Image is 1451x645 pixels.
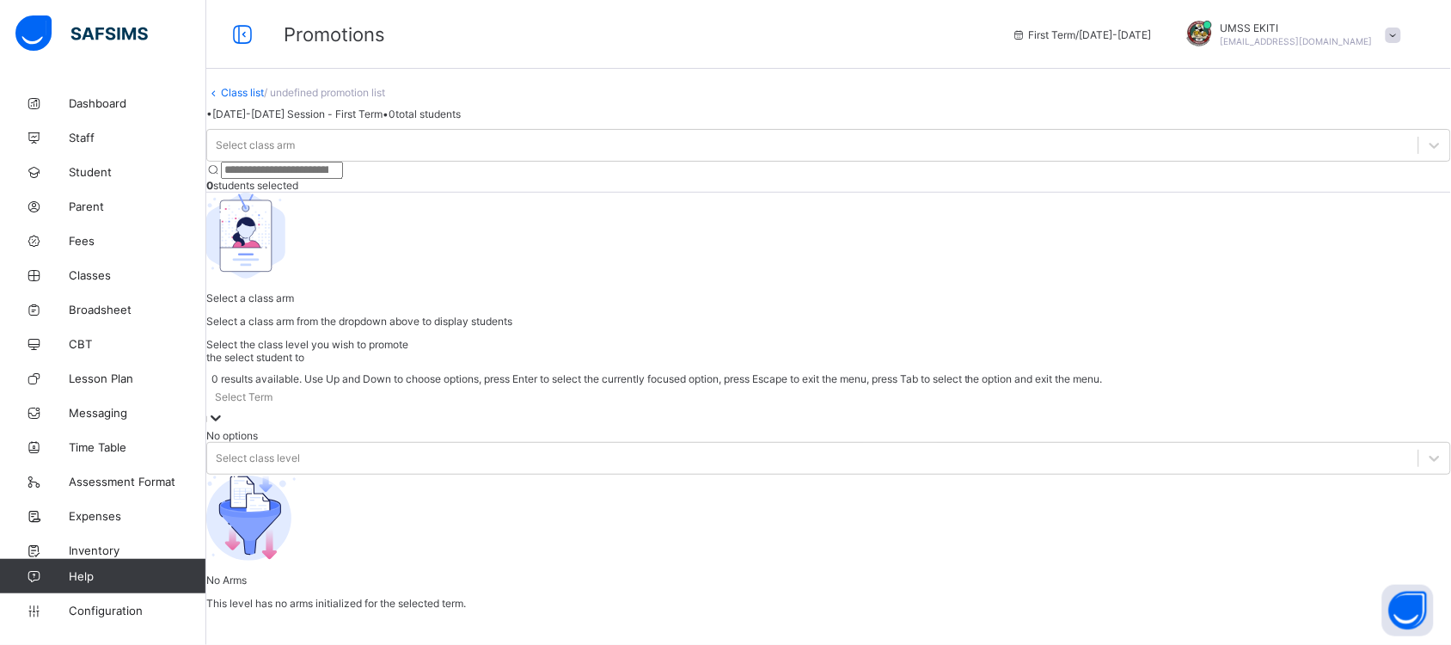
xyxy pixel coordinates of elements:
[69,544,206,557] span: Inventory
[206,179,298,192] span: students selected
[206,315,1451,328] p: Select a class arm from the dropdown above to display students
[216,139,295,152] div: Select class arm
[206,574,1451,587] p: No Arms
[69,200,206,213] span: Parent
[69,406,206,420] span: Messaging
[69,569,205,583] span: Help
[209,372,1103,385] span: 0 results available. Use Up and Down to choose options, press Enter to select the currently focus...
[215,391,272,404] div: Select Term
[69,604,205,617] span: Configuration
[206,475,1451,610] div: No Arms
[69,440,206,454] span: Time Table
[69,131,206,144] span: Staff
[206,597,1451,610] p: This level has no arms initialized for the selected term.
[206,107,461,120] span: • [DATE]-[DATE] Session - First Term • 0 total students
[69,475,206,488] span: Assessment Format
[1169,21,1410,49] div: UMSSEKITI
[284,23,385,46] span: Promotions
[264,86,385,99] span: / undefined promotion list
[69,165,206,179] span: Student
[221,86,264,99] a: Class list
[206,179,213,192] b: 0
[1221,36,1373,46] span: [EMAIL_ADDRESS][DOMAIN_NAME]
[69,268,206,282] span: Classes
[1221,21,1373,34] span: UMSS EKITI
[69,303,206,316] span: Broadsheet
[1382,585,1434,636] button: Open asap
[216,452,300,465] div: Select class level
[69,337,206,351] span: CBT
[206,193,1451,328] div: Select a class arm
[69,372,206,385] span: Lesson Plan
[206,292,1451,304] p: Select a class arm
[69,96,206,110] span: Dashboard
[69,234,206,248] span: Fees
[206,429,1451,442] div: No options
[206,475,296,561] img: filter.9c15f445b04ce8b7d5281b41737f44c2.svg
[206,193,285,279] img: student.207b5acb3037b72b59086e8b1a17b1d0.svg
[69,509,206,523] span: Expenses
[206,338,1451,364] span: Select the class level you wish to promote the select student to
[15,15,148,52] img: safsims
[1012,28,1152,41] span: session/term information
